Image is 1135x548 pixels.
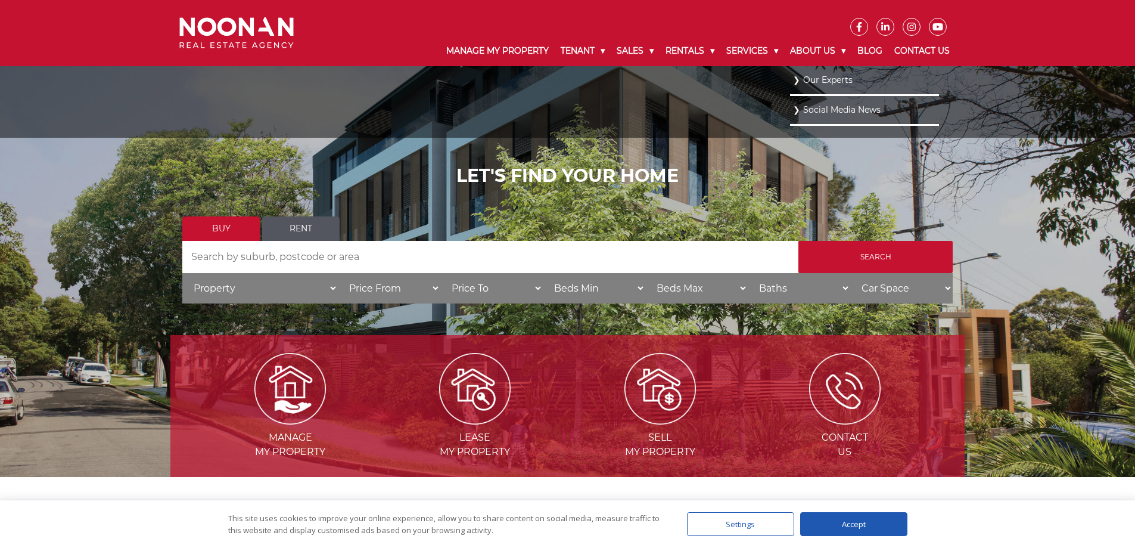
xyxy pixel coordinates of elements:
div: This site uses cookies to improve your online experience, allow you to share content on social me... [228,512,663,536]
a: Rentals [660,36,720,66]
a: Blog [851,36,888,66]
span: Sell my Property [569,431,751,459]
a: ContactUs [754,382,936,457]
span: Lease my Property [384,431,566,459]
a: Services [720,36,784,66]
img: Noonan Real Estate Agency [179,17,294,49]
img: Manage my Property [254,353,326,425]
h1: LET'S FIND YOUR HOME [182,165,953,187]
a: Manage My Property [440,36,555,66]
img: Sell my property [624,353,696,425]
a: Sales [611,36,660,66]
span: Contact Us [754,431,936,459]
a: Contact Us [888,36,956,66]
a: Social Media News [793,102,936,118]
img: ICONS [809,353,881,425]
input: Search by suburb, postcode or area [182,241,798,273]
a: Leasemy Property [384,382,566,457]
a: Managemy Property [199,382,381,457]
a: Our Experts [793,72,936,88]
div: Settings [687,512,794,536]
img: Lease my property [439,353,511,425]
input: Search [798,241,953,273]
a: Rent [262,216,340,241]
span: Manage my Property [199,431,381,459]
a: About Us [784,36,851,66]
a: Tenant [555,36,611,66]
a: Buy [182,216,260,241]
a: Sellmy Property [569,382,751,457]
div: Accept [800,512,907,536]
